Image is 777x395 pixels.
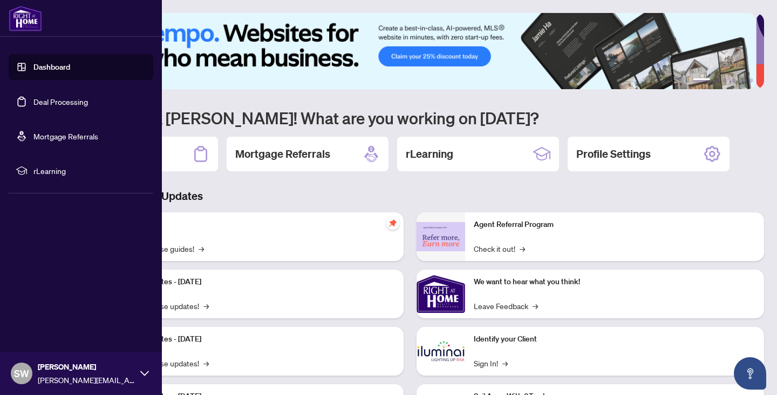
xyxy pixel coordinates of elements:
[693,78,710,83] button: 1
[474,357,508,369] a: Sign In!→
[533,300,538,312] span: →
[740,78,745,83] button: 5
[406,146,453,162] h2: rLearning
[56,108,764,128] h1: Welcome back [PERSON_NAME]! What are you working on [DATE]?
[113,276,395,288] p: Platform Updates - [DATE]
[56,189,764,204] h3: Brokerage & Industry Updates
[33,62,70,72] a: Dashboard
[203,300,209,312] span: →
[520,243,525,255] span: →
[749,78,753,83] button: 6
[33,131,98,141] a: Mortgage Referrals
[235,146,330,162] h2: Mortgage Referrals
[474,219,755,231] p: Agent Referral Program
[474,243,525,255] a: Check it out!→
[14,366,29,381] span: SW
[417,270,465,318] img: We want to hear what you think!
[723,78,727,83] button: 3
[474,333,755,345] p: Identify your Client
[714,78,719,83] button: 2
[386,217,399,230] span: pushpin
[9,5,42,31] img: logo
[33,165,146,177] span: rLearning
[38,361,135,373] span: [PERSON_NAME]
[33,97,88,106] a: Deal Processing
[113,219,395,231] p: Self-Help
[417,327,465,376] img: Identify your Client
[38,374,135,386] span: [PERSON_NAME][EMAIL_ADDRESS][DOMAIN_NAME]
[576,146,651,162] h2: Profile Settings
[417,222,465,252] img: Agent Referral Program
[502,357,508,369] span: →
[474,276,755,288] p: We want to hear what you think!
[199,243,204,255] span: →
[734,357,766,390] button: Open asap
[113,333,395,345] p: Platform Updates - [DATE]
[203,357,209,369] span: →
[474,300,538,312] a: Leave Feedback→
[732,78,736,83] button: 4
[56,13,756,89] img: Slide 0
